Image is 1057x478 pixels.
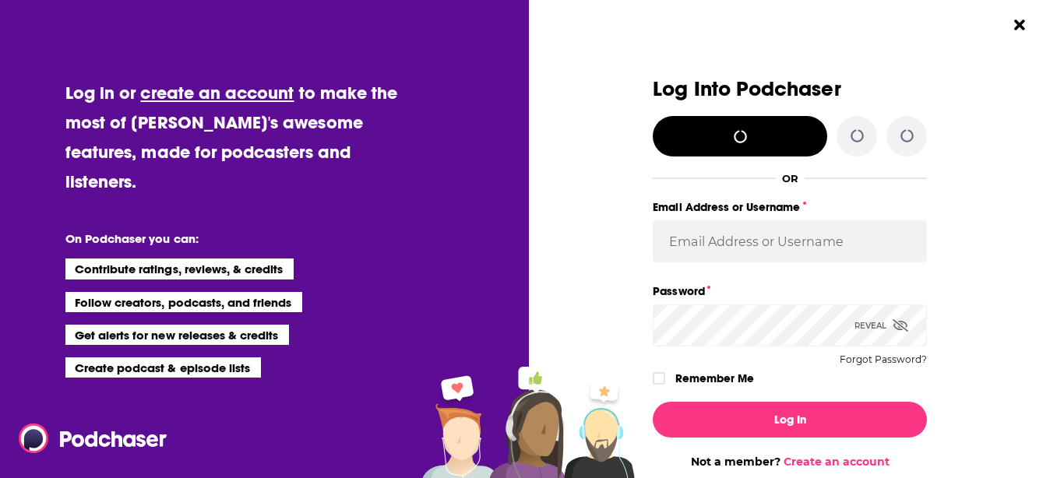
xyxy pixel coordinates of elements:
[19,424,156,453] a: Podchaser - Follow, Share and Rate Podcasts
[840,354,927,365] button: Forgot Password?
[1005,10,1034,40] button: Close Button
[675,368,754,388] label: Remember Me
[65,258,294,279] li: Contribute ratings, reviews, & credits
[653,220,927,262] input: Email Address or Username
[140,82,294,104] a: create an account
[65,357,261,378] li: Create podcast & episode lists
[653,455,927,469] div: Not a member?
[782,172,798,185] div: OR
[653,281,927,301] label: Password
[65,292,303,312] li: Follow creators, podcasts, and friends
[854,304,908,346] div: Reveal
[19,424,168,453] img: Podchaser - Follow, Share and Rate Podcasts
[653,197,927,217] label: Email Address or Username
[653,402,927,438] button: Log In
[65,231,377,246] li: On Podchaser you can:
[65,325,289,345] li: Get alerts for new releases & credits
[784,455,890,469] a: Create an account
[653,78,927,100] h3: Log Into Podchaser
